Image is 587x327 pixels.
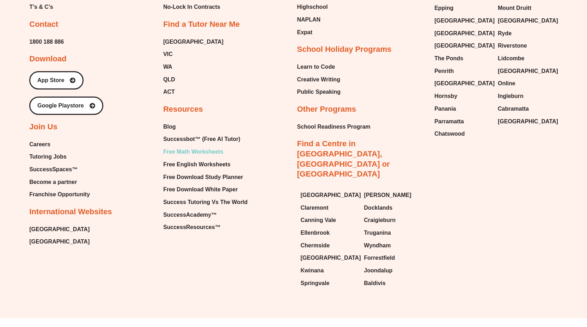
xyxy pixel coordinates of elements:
[301,228,330,238] span: Ellenbrook
[297,14,331,25] a: NAPLAN
[434,91,491,101] a: Hornsby
[364,228,391,238] span: Truganina
[301,278,357,289] a: Springvale
[301,240,357,251] a: Chermside
[163,104,203,115] h2: Resources
[364,253,420,263] a: Forrestfield
[297,62,335,72] span: Learn to Code
[498,78,515,89] span: Online
[163,222,247,233] a: SuccessResources™
[498,28,554,39] a: Ryde
[301,215,336,226] span: Canning Vale
[364,278,420,289] a: Baldivis
[163,49,173,60] span: VIC
[301,228,357,238] a: Ellenbrook
[434,91,457,101] span: Hornsby
[163,147,223,157] span: Free Math Worksheets
[434,3,491,13] a: Epping
[29,224,90,235] a: [GEOGRAPHIC_DATA]
[29,2,81,12] a: T’s & C’s
[29,71,84,90] a: App Store
[163,184,238,195] span: Free Download White Paper
[364,265,392,276] span: Joondalup
[301,240,330,251] span: Chermside
[498,104,529,114] span: Cabramatta
[163,172,243,183] span: Free Download Study Planner
[364,228,420,238] a: Truganina
[37,78,64,83] span: App Store
[297,87,341,97] a: Public Speaking
[498,41,554,51] a: Riverstone
[29,19,58,30] h2: Contact
[163,197,247,208] span: Success Tutoring Vs The World
[163,147,247,157] a: Free Math Worksheets
[29,139,90,150] a: Careers
[163,159,247,170] a: Free English Worksheets
[434,78,491,89] a: [GEOGRAPHIC_DATA]
[364,240,420,251] a: Wyndham
[163,2,220,12] span: No-Lock In Contracts
[498,116,554,127] a: [GEOGRAPHIC_DATA]
[364,278,385,289] span: Baldivis
[434,16,491,26] a: [GEOGRAPHIC_DATA]
[301,265,357,276] a: Kwinana
[29,152,90,162] a: Tutoring Jobs
[297,74,340,85] span: Creative Writing
[297,27,331,38] a: Expat
[163,222,221,233] span: SuccessResources™
[466,247,587,327] iframe: Chat Widget
[498,53,554,64] a: Lidcombe
[364,215,396,226] span: Craigieburn
[434,28,495,39] span: [GEOGRAPHIC_DATA]
[498,104,554,114] a: Cabramatta
[498,78,554,89] a: Online
[498,16,558,26] span: [GEOGRAPHIC_DATA]
[29,189,90,200] a: Franchise Opportunity
[29,37,64,47] span: 1800 188 886
[297,104,356,115] h2: Other Programs
[29,54,66,64] h2: Download
[301,253,357,263] a: [GEOGRAPHIC_DATA]
[498,3,531,13] span: Mount Druitt
[37,103,84,109] span: Google Playstore
[297,62,341,72] a: Learn to Code
[163,172,247,183] a: Free Download Study Planner
[364,203,420,213] a: Docklands
[364,240,391,251] span: Wyndham
[297,2,331,12] a: Highschool
[29,164,90,175] a: SuccessSpaces™
[163,62,224,72] a: WA
[434,104,491,114] a: Panania
[434,66,454,76] span: Penrith
[163,74,175,85] span: QLD
[434,3,453,13] span: Epping
[434,53,491,64] a: The Ponds
[434,66,491,76] a: Penrith
[29,139,50,150] span: Careers
[163,122,247,132] a: Blog
[364,190,411,200] span: [PERSON_NAME]
[434,53,463,64] span: The Ponds
[297,74,341,85] a: Creative Writing
[364,190,420,200] a: [PERSON_NAME]
[364,215,420,226] a: Craigieburn
[498,53,525,64] span: Lidcombe
[434,28,491,39] a: [GEOGRAPHIC_DATA]
[163,74,224,85] a: QLD
[163,210,217,220] span: SuccessAcademy™
[29,177,90,187] a: Become a partner
[301,265,324,276] span: Kwinana
[434,41,491,51] a: [GEOGRAPHIC_DATA]
[163,19,240,30] h2: Find a Tutor Near Me
[434,78,495,89] span: [GEOGRAPHIC_DATA]
[297,122,371,132] span: School Readiness Program
[297,27,313,38] span: Expat
[163,2,223,12] a: No-Lock In Contracts
[163,122,176,132] span: Blog
[29,152,66,162] span: Tutoring Jobs
[29,236,90,247] span: [GEOGRAPHIC_DATA]
[163,62,172,72] span: WA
